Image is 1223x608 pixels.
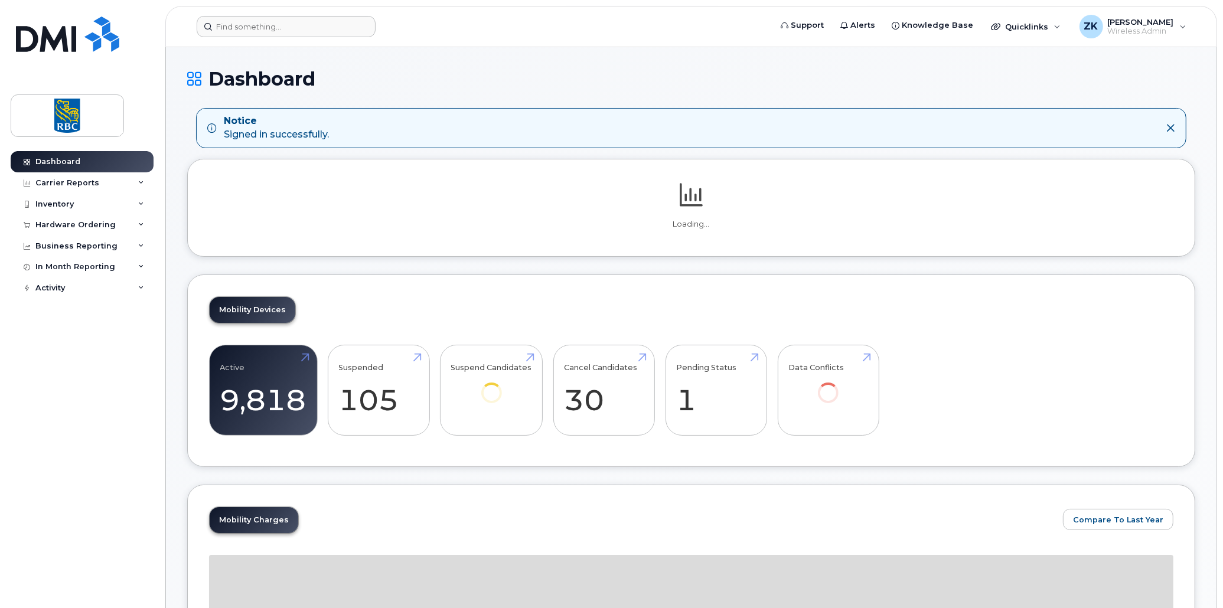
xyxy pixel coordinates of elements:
a: Data Conflicts [788,351,868,419]
span: Compare To Last Year [1073,514,1163,525]
a: Cancel Candidates 30 [564,351,644,429]
div: Signed in successfully. [224,115,329,142]
a: Mobility Devices [210,297,295,323]
strong: Notice [224,115,329,128]
a: Mobility Charges [210,507,298,533]
a: Pending Status 1 [676,351,756,429]
a: Suspended 105 [339,351,419,429]
a: Active 9,818 [220,351,306,429]
a: Suspend Candidates [451,351,532,419]
h1: Dashboard [187,68,1195,89]
button: Compare To Last Year [1063,509,1173,530]
p: Loading... [209,219,1173,230]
